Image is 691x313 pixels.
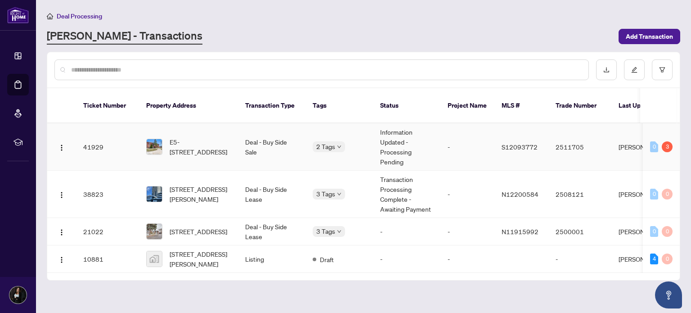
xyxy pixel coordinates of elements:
span: download [603,67,610,73]
span: N11915992 [502,227,538,236]
span: Deal Processing [57,12,102,20]
div: 0 [650,141,658,152]
button: Logo [54,140,69,154]
th: Last Updated By [611,88,679,123]
div: 0 [662,189,673,200]
div: 3 [662,141,673,152]
button: download [596,59,617,80]
td: Deal - Buy Side Lease [238,218,305,245]
td: 10881 [76,245,139,273]
td: - [440,245,494,273]
button: Logo [54,187,69,201]
td: - [440,171,494,218]
th: MLS # [494,88,548,123]
img: logo [7,7,29,23]
th: Status [373,88,440,123]
a: [PERSON_NAME] - Transactions [47,28,202,45]
td: 2500001 [548,218,611,245]
td: - [373,218,440,245]
img: Profile Icon [9,286,27,304]
div: 0 [650,226,658,237]
td: - [548,245,611,273]
td: 21022 [76,218,139,245]
span: [STREET_ADDRESS][PERSON_NAME] [170,249,231,269]
button: Logo [54,224,69,239]
img: Logo [58,191,65,199]
th: Project Name [440,88,494,123]
td: Information Updated - Processing Pending [373,123,440,171]
td: - [373,245,440,273]
span: S12093772 [502,143,538,151]
span: 3 Tags [316,189,335,199]
span: home [47,13,53,19]
th: Trade Number [548,88,611,123]
span: down [337,145,341,149]
span: N12200584 [502,190,538,198]
span: down [337,229,341,234]
button: Logo [54,252,69,266]
img: thumbnail-img [147,139,162,154]
img: thumbnail-img [147,224,162,239]
div: 4 [650,254,658,264]
th: Property Address [139,88,238,123]
div: 0 [650,189,658,200]
span: 3 Tags [316,226,335,236]
td: Listing [238,245,305,273]
td: 2511705 [548,123,611,171]
img: thumbnail-img [147,251,162,267]
td: - [440,218,494,245]
span: filter [659,67,665,73]
img: Logo [58,144,65,151]
span: [STREET_ADDRESS] [170,227,227,236]
td: [PERSON_NAME] [611,245,679,273]
span: down [337,192,341,196]
td: - [440,123,494,171]
th: Ticket Number [76,88,139,123]
td: Deal - Buy Side Sale [238,123,305,171]
button: Open asap [655,281,682,308]
td: [PERSON_NAME] [611,123,679,171]
span: [STREET_ADDRESS][PERSON_NAME] [170,184,231,204]
button: Add Transaction [619,29,680,44]
button: edit [624,59,645,80]
td: Deal - Buy Side Lease [238,171,305,218]
button: filter [652,59,673,80]
td: [PERSON_NAME] [611,218,679,245]
img: Logo [58,256,65,263]
span: Draft [320,254,334,264]
td: 38823 [76,171,139,218]
span: 2 Tags [316,141,335,152]
td: [PERSON_NAME] [611,171,679,218]
img: thumbnail-img [147,186,162,202]
td: 2508121 [548,171,611,218]
th: Transaction Type [238,88,305,123]
span: edit [631,67,637,73]
span: E5-[STREET_ADDRESS] [170,137,231,157]
div: 0 [662,226,673,237]
span: Add Transaction [626,29,673,44]
img: Logo [58,229,65,236]
div: 0 [662,254,673,264]
td: Transaction Processing Complete - Awaiting Payment [373,171,440,218]
td: 41929 [76,123,139,171]
th: Tags [305,88,373,123]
